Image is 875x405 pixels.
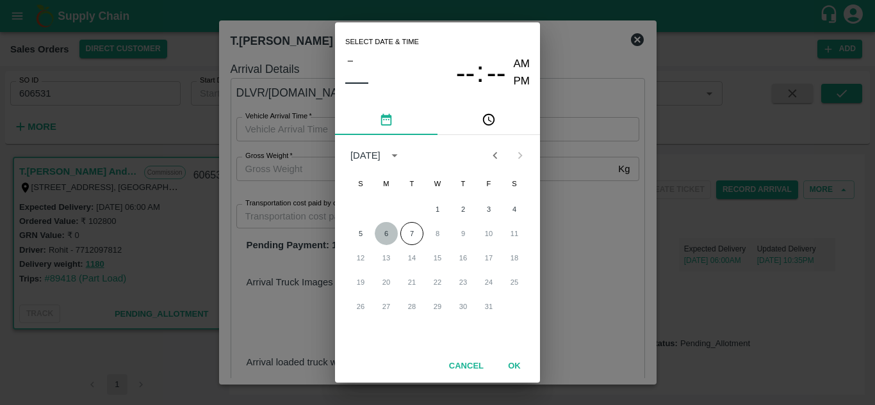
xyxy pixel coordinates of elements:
button: calendar view is open, switch to year view [384,145,405,166]
button: –– [345,68,368,94]
span: Sunday [349,171,372,196]
span: Tuesday [400,171,423,196]
span: Wednesday [426,171,449,196]
span: Saturday [503,171,526,196]
button: 2 [452,198,475,221]
button: 5 [349,222,372,245]
div: [DATE] [350,148,380,163]
span: Monday [375,171,398,196]
button: – [345,52,356,68]
button: AM [514,56,530,73]
button: pick time [437,104,540,135]
button: PM [514,73,530,90]
button: Previous month [483,143,507,168]
span: Select date & time [345,33,419,52]
button: Cancel [444,355,489,377]
button: 1 [426,198,449,221]
button: 7 [400,222,423,245]
button: -- [456,56,475,90]
button: -- [487,56,506,90]
button: 3 [477,198,500,221]
button: OK [494,355,535,377]
button: 6 [375,222,398,245]
span: Friday [477,171,500,196]
span: – [348,52,353,68]
span: : [476,56,484,90]
button: pick date [335,104,437,135]
span: Thursday [452,171,475,196]
button: 4 [503,198,526,221]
